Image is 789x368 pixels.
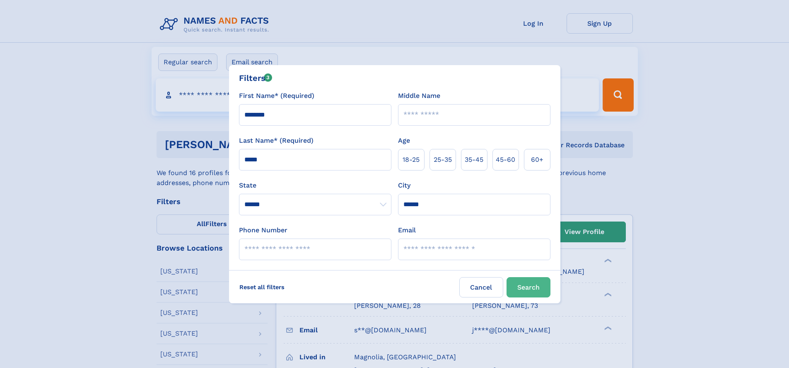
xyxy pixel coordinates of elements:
[459,277,503,297] label: Cancel
[507,277,550,297] button: Search
[398,225,416,235] label: Email
[239,180,391,190] label: State
[234,277,290,297] label: Reset all filters
[434,155,452,165] span: 25‑35
[239,72,273,84] div: Filters
[465,155,483,165] span: 35‑45
[398,180,410,190] label: City
[239,91,314,101] label: First Name* (Required)
[398,91,440,101] label: Middle Name
[403,155,420,165] span: 18‑25
[531,155,543,165] span: 60+
[398,136,410,146] label: Age
[496,155,515,165] span: 45‑60
[239,225,287,235] label: Phone Number
[239,136,314,146] label: Last Name* (Required)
